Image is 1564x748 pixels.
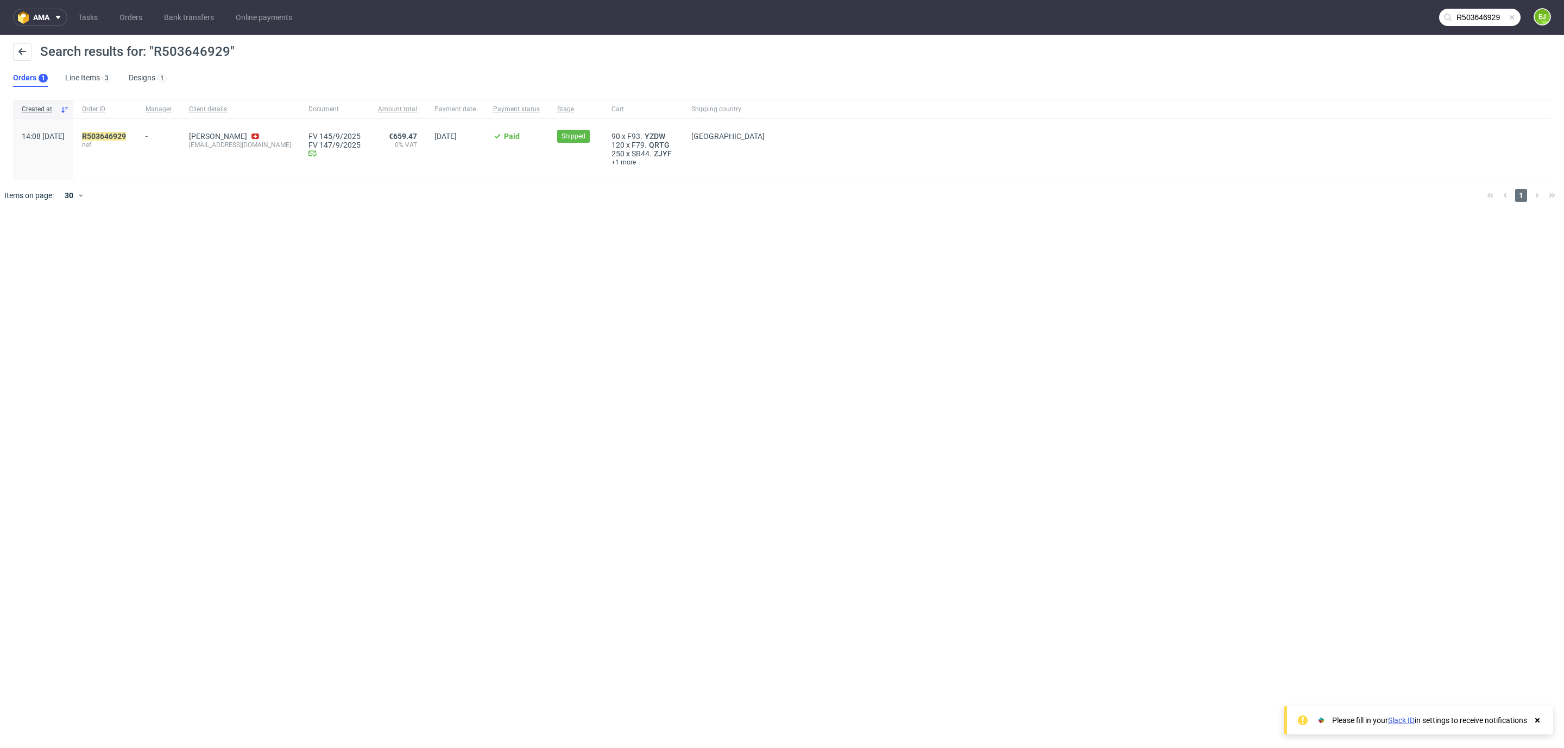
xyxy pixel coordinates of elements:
span: [DATE] [434,132,457,141]
a: Line Items3 [65,69,111,87]
div: x [611,141,674,149]
span: Manager [146,105,172,114]
span: Items on page: [4,190,54,201]
a: Online payments [229,9,299,26]
span: Shipping country [691,105,765,114]
div: - [146,128,172,141]
img: Slack [1316,715,1327,726]
span: Created at [22,105,56,114]
a: [PERSON_NAME] [189,132,247,141]
span: Stage [557,105,594,114]
div: [EMAIL_ADDRESS][DOMAIN_NAME] [189,141,291,149]
span: Document [308,105,361,114]
span: Amount total [378,105,417,114]
span: SR44. [632,149,652,158]
span: F79. [632,141,647,149]
a: R503646929 [82,132,128,141]
a: +1 more [611,158,674,167]
div: x [611,132,674,141]
a: FV 145/9/2025 [308,132,361,141]
a: Orders [113,9,149,26]
span: 14:08 [DATE] [22,132,65,141]
span: F93. [627,132,642,141]
span: €659.47 [389,132,417,141]
a: Designs1 [129,69,167,87]
span: Shipped [562,131,585,141]
span: [GEOGRAPHIC_DATA] [691,132,765,141]
img: logo [18,11,33,24]
a: ZJYF [652,149,674,158]
a: Tasks [72,9,104,26]
button: ama [13,9,67,26]
div: x [611,149,674,158]
span: Payment date [434,105,476,114]
a: QRTG [647,141,672,149]
div: 3 [105,74,109,82]
span: 0% VAT [378,141,417,149]
a: Slack ID [1388,716,1415,725]
div: Please fill in your in settings to receive notifications [1332,715,1527,726]
span: Paid [504,132,520,141]
a: Bank transfers [157,9,220,26]
figcaption: EJ [1535,9,1550,24]
a: FV 147/9/2025 [308,141,361,149]
span: Cart [611,105,674,114]
span: 120 [611,141,625,149]
a: Orders1 [13,69,48,87]
div: 1 [160,74,164,82]
a: YZDW [642,132,667,141]
span: ama [33,14,49,21]
span: Order ID [82,105,128,114]
span: 1 [1515,189,1527,202]
div: 1 [41,74,45,82]
span: Search results for: "R503646929" [40,44,235,59]
span: 90 [611,132,620,141]
span: 250 [611,149,625,158]
span: Client details [189,105,291,114]
span: nef [82,141,128,149]
div: 30 [58,188,78,203]
mark: R503646929 [82,132,126,141]
span: Payment status [493,105,540,114]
